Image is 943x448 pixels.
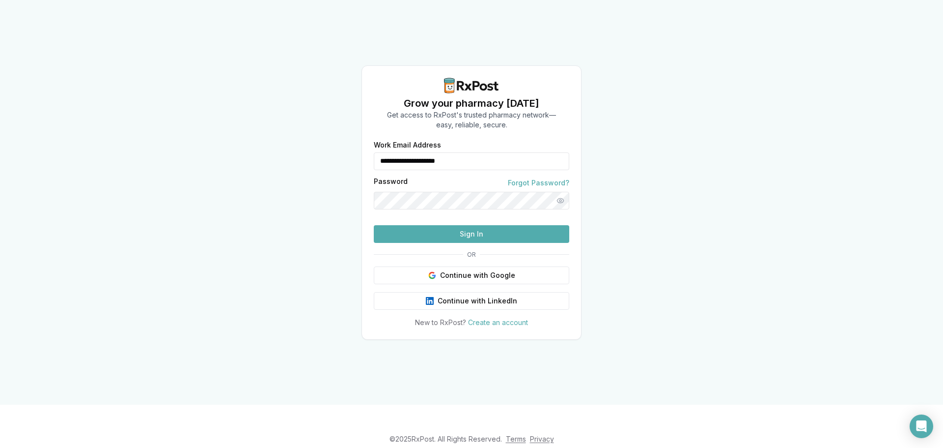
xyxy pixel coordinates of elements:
a: Forgot Password? [508,178,569,188]
img: Google [428,271,436,279]
button: Continue with Google [374,267,569,284]
img: RxPost Logo [440,78,503,93]
p: Get access to RxPost's trusted pharmacy network— easy, reliable, secure. [387,110,556,130]
h1: Grow your pharmacy [DATE] [387,96,556,110]
button: Sign In [374,225,569,243]
label: Work Email Address [374,142,569,149]
a: Create an account [468,318,528,327]
span: New to RxPost? [415,318,466,327]
a: Privacy [530,435,554,443]
label: Password [374,178,408,188]
button: Continue with LinkedIn [374,292,569,310]
span: OR [463,251,480,259]
img: LinkedIn [426,297,434,305]
a: Terms [506,435,526,443]
div: Open Intercom Messenger [910,415,933,438]
button: Show password [552,192,569,209]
